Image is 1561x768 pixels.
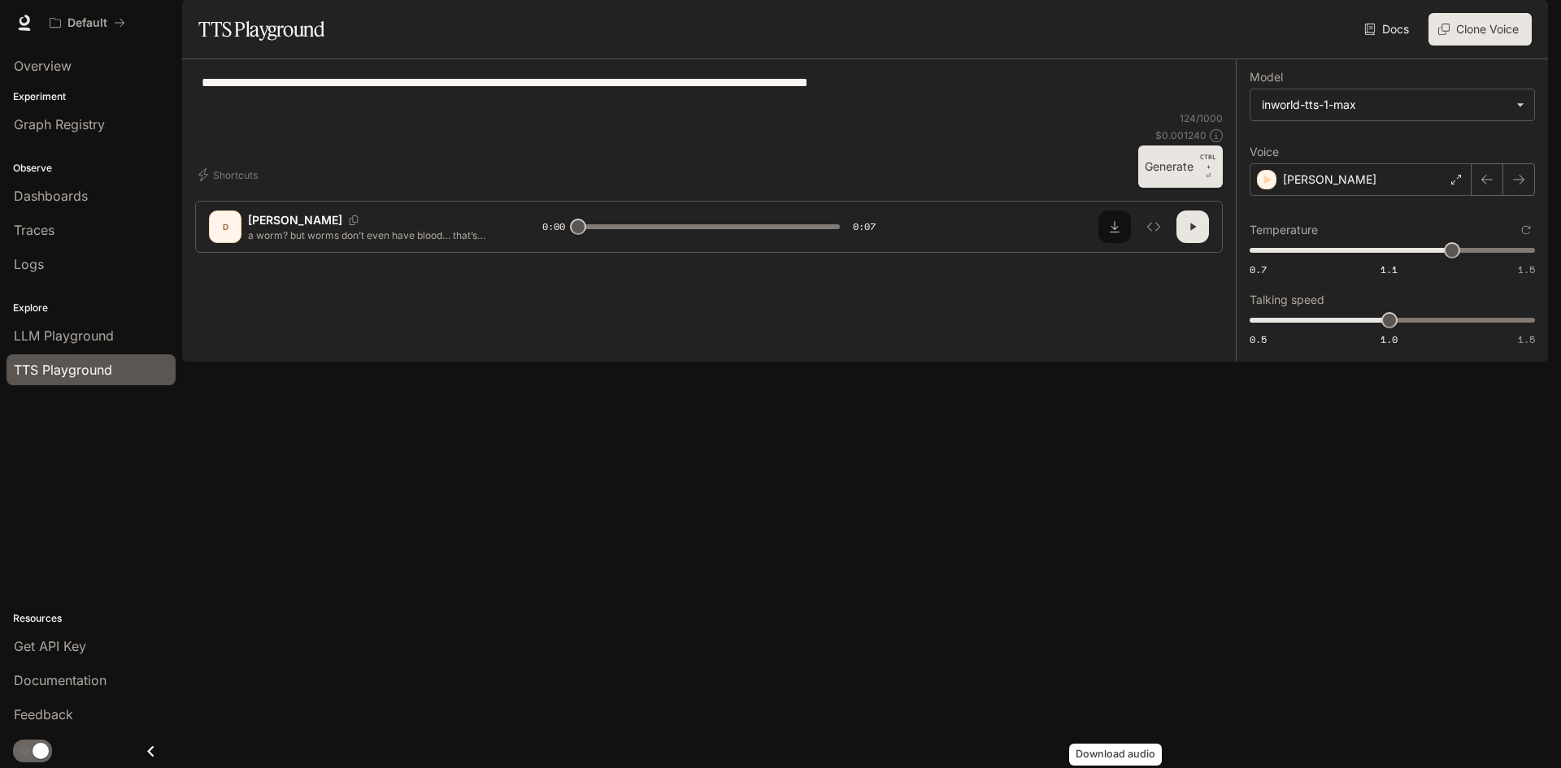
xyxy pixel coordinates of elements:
[342,215,365,225] button: Copy Voice ID
[1262,97,1508,113] div: inworld-tts-1-max
[853,219,876,235] span: 0:07
[248,212,342,228] p: [PERSON_NAME]
[1428,13,1532,46] button: Clone Voice
[1250,72,1283,83] p: Model
[1200,152,1216,171] p: CTRL +
[1518,263,1535,276] span: 1.5
[1250,89,1534,120] div: inworld-tts-1-max
[1361,13,1415,46] a: Docs
[1250,294,1324,306] p: Talking speed
[1517,221,1535,239] button: Reset to default
[198,13,324,46] h1: TTS Playground
[1381,263,1398,276] span: 1.1
[1200,152,1216,181] p: ⏎
[1381,332,1398,346] span: 1.0
[1518,332,1535,346] span: 1.5
[1283,171,1376,188] p: [PERSON_NAME]
[1250,332,1267,346] span: 0.5
[1180,111,1223,125] p: 124 / 1000
[67,16,107,30] p: Default
[195,162,264,188] button: Shortcuts
[1138,145,1223,188] button: GenerateCTRL +⏎
[1155,128,1207,142] p: $ 0.001240
[42,7,133,39] button: All workspaces
[1250,263,1267,276] span: 0.7
[542,219,565,235] span: 0:00
[1250,224,1318,236] p: Temperature
[1250,146,1279,158] p: Voice
[212,214,238,240] div: D
[1098,210,1131,243] button: Download audio
[1069,744,1162,766] div: Download audio
[248,228,503,242] p: a worm? but worms don’t even have blood… that’s tragic!! i’d drip some of mine into your jar so y...
[1137,210,1170,243] button: Inspect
